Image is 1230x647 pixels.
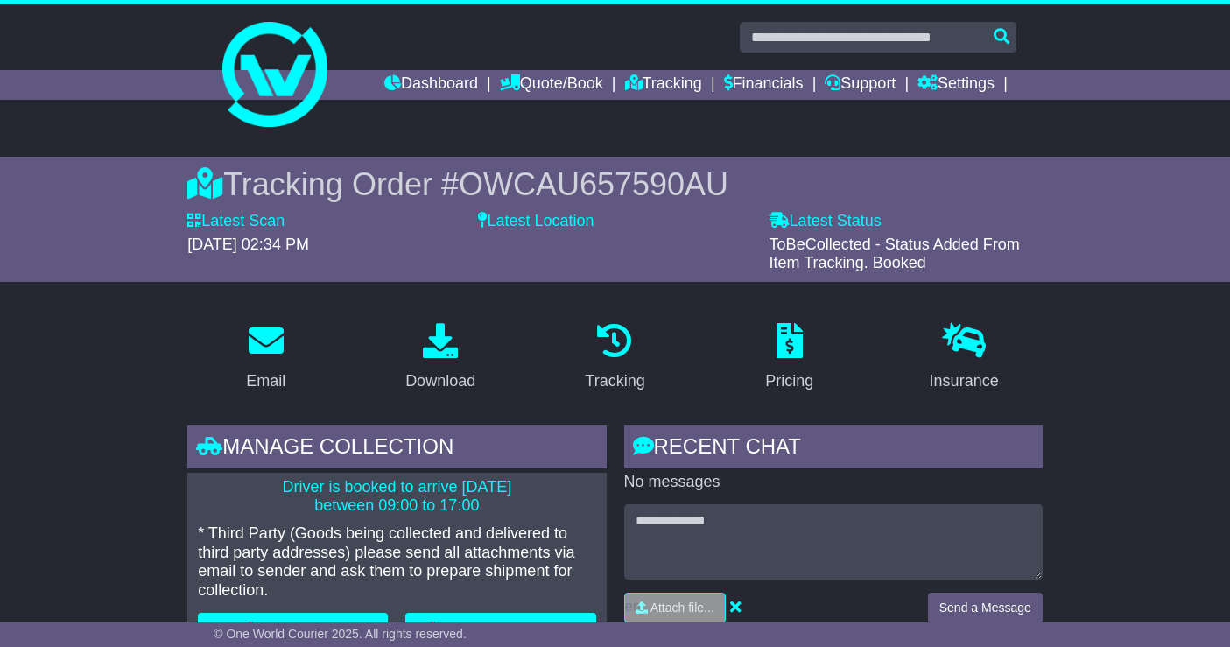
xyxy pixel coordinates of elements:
[478,212,594,231] label: Latest Location
[825,70,896,100] a: Support
[573,317,656,399] a: Tracking
[405,369,475,393] div: Download
[918,317,1010,399] a: Insurance
[917,70,995,100] a: Settings
[770,212,882,231] label: Latest Status
[724,70,804,100] a: Financials
[246,369,285,393] div: Email
[624,425,1043,473] div: RECENT CHAT
[585,369,644,393] div: Tracking
[198,613,388,643] button: Cancel Booking
[928,593,1043,623] button: Send a Message
[754,317,825,399] a: Pricing
[214,627,467,641] span: © One World Courier 2025. All rights reserved.
[500,70,603,100] a: Quote/Book
[770,236,1020,272] span: ToBeCollected - Status Added From Item Tracking. Booked
[384,70,478,100] a: Dashboard
[198,524,595,600] p: * Third Party (Goods being collected and delivered to third party addresses) please send all atta...
[187,212,285,231] label: Latest Scan
[198,478,595,516] p: Driver is booked to arrive [DATE] between 09:00 to 17:00
[459,166,728,202] span: OWCAU657590AU
[625,70,702,100] a: Tracking
[187,425,606,473] div: Manage collection
[235,317,297,399] a: Email
[187,165,1043,203] div: Tracking Order #
[930,369,999,393] div: Insurance
[394,317,487,399] a: Download
[187,236,309,253] span: [DATE] 02:34 PM
[405,613,595,643] button: Rebook / Change Pickup
[624,473,1043,492] p: No messages
[765,369,813,393] div: Pricing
